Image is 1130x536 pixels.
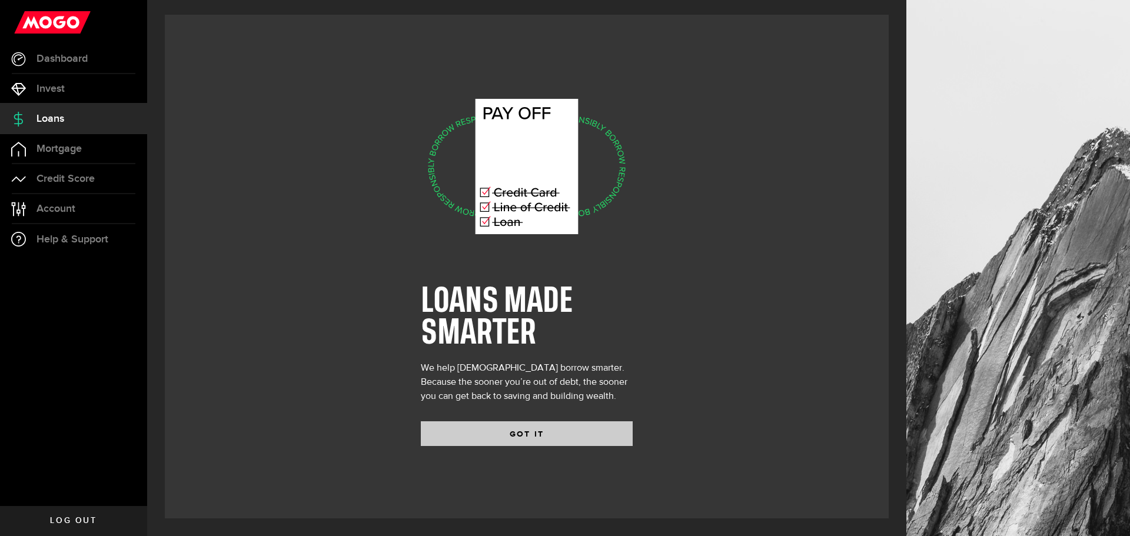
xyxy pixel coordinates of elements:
[421,361,633,404] div: We help [DEMOGRAPHIC_DATA] borrow smarter. Because the sooner you’re out of debt, the sooner you ...
[36,204,75,214] span: Account
[50,517,97,525] span: Log out
[36,144,82,154] span: Mortgage
[36,114,64,124] span: Loans
[36,84,65,94] span: Invest
[9,5,45,40] button: Open LiveChat chat widget
[421,286,633,349] h1: LOANS MADE SMARTER
[36,174,95,184] span: Credit Score
[36,234,108,245] span: Help & Support
[421,421,633,446] button: GOT IT
[36,54,88,64] span: Dashboard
